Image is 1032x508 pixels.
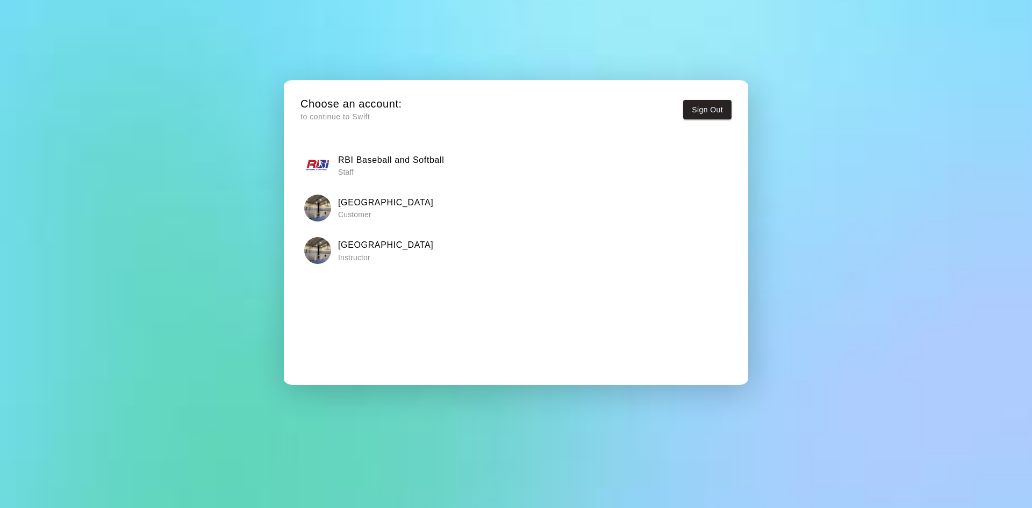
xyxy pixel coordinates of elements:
p: Staff [338,167,444,177]
h6: [GEOGRAPHIC_DATA] [338,238,433,252]
p: Instructor [338,252,433,263]
h6: RBI Baseball and Softball [338,153,444,167]
h6: [GEOGRAPHIC_DATA] [338,196,433,210]
button: Sign Out [683,100,732,120]
p: Customer [338,209,433,220]
button: Ironline Sports Complex[GEOGRAPHIC_DATA] Customer [300,191,732,225]
button: RBI Baseball and SoftballRBI Baseball and Softball Staff [300,148,732,182]
button: Ironline Sports Complex[GEOGRAPHIC_DATA] Instructor [300,233,732,267]
img: Ironline Sports Complex [304,237,331,264]
h5: Choose an account: [300,97,402,111]
p: to continue to Swift [300,111,402,123]
img: Ironline Sports Complex [304,195,331,221]
img: RBI Baseball and Softball [304,152,331,178]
